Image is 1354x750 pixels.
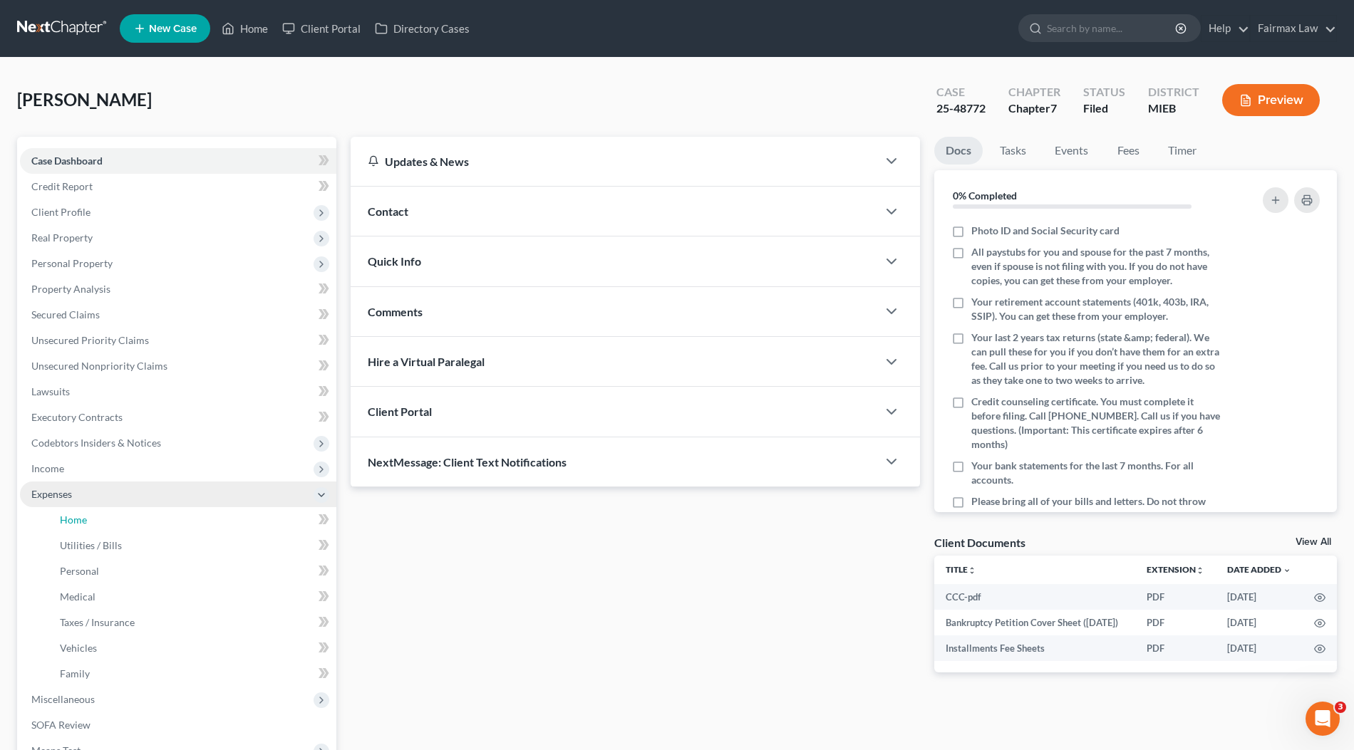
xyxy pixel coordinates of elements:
span: Miscellaneous [31,693,95,705]
td: PDF [1135,635,1216,661]
a: Case Dashboard [20,148,336,174]
div: Updates & News [368,154,860,169]
a: Family [48,661,336,687]
span: Unsecured Nonpriority Claims [31,360,167,372]
td: PDF [1135,584,1216,610]
span: 7 [1050,101,1057,115]
span: New Case [149,24,197,34]
span: Personal [60,565,99,577]
a: Extensionunfold_more [1147,564,1204,575]
button: Preview [1222,84,1320,116]
div: 25-48772 [936,100,986,117]
a: Date Added expand_more [1227,564,1291,575]
i: unfold_more [968,566,976,575]
td: Bankruptcy Petition Cover Sheet ([DATE]) [934,610,1135,635]
span: Home [60,514,87,526]
span: Quick Info [368,254,421,268]
div: Status [1083,84,1125,100]
span: Secured Claims [31,308,100,321]
a: Titleunfold_more [946,564,976,575]
a: Personal [48,558,336,584]
a: Vehicles [48,635,336,661]
strong: 0% Completed [953,189,1017,202]
a: Lawsuits [20,379,336,405]
a: Events [1043,137,1100,165]
a: Executory Contracts [20,405,336,430]
span: Case Dashboard [31,155,103,167]
span: Executory Contracts [31,411,123,423]
a: Utilities / Bills [48,533,336,558]
span: Vehicles [60,642,97,654]
a: Directory Cases [368,16,477,41]
span: 3 [1335,702,1346,713]
span: Income [31,462,64,474]
div: Chapter [1008,100,1060,117]
span: Your retirement account statements (401k, 403b, IRA, SSIP). You can get these from your employer. [971,295,1224,323]
a: Timer [1157,137,1208,165]
span: All paystubs for you and spouse for the past 7 months, even if spouse is not filing with you. If ... [971,245,1224,288]
div: Chapter [1008,84,1060,100]
div: Case [936,84,986,100]
a: Tasks [988,137,1038,165]
span: Your last 2 years tax returns (state &amp; federal). We can pull these for you if you don’t have ... [971,330,1224,387]
a: View All [1296,537,1331,547]
a: Fairmax Law [1251,16,1336,41]
span: Expenses [31,488,72,500]
span: Utilities / Bills [60,539,122,551]
span: Unsecured Priority Claims [31,334,149,346]
span: Contact [368,204,408,218]
a: Unsecured Priority Claims [20,328,336,353]
a: Help [1201,16,1249,41]
div: MIEB [1148,100,1199,117]
span: Lawsuits [31,385,70,397]
a: Medical [48,584,336,610]
span: Please bring all of your bills and letters. Do not throw them away. [971,494,1224,523]
span: Hire a Virtual Paralegal [368,355,485,368]
div: Filed [1083,100,1125,117]
span: Personal Property [31,257,113,269]
div: Client Documents [934,535,1025,550]
a: Property Analysis [20,276,336,302]
td: CCC-pdf [934,584,1135,610]
span: [PERSON_NAME] [17,89,152,110]
iframe: Intercom live chat [1306,702,1340,736]
span: Medical [60,590,95,603]
a: Home [215,16,275,41]
a: Docs [934,137,983,165]
a: Secured Claims [20,302,336,328]
span: Client Portal [368,405,432,418]
td: [DATE] [1216,635,1303,661]
td: [DATE] [1216,610,1303,635]
span: Family [60,667,90,679]
span: NextMessage: Client Text Notifications [368,455,567,469]
div: District [1148,84,1199,100]
span: Photo ID and Social Security card [971,224,1120,238]
a: SOFA Review [20,712,336,738]
a: Home [48,507,336,533]
td: PDF [1135,610,1216,635]
td: Installments Fee Sheets [934,635,1135,661]
a: Client Portal [275,16,368,41]
span: Real Property [31,231,93,244]
span: SOFA Review [31,719,91,731]
a: Unsecured Nonpriority Claims [20,353,336,379]
input: Search by name... [1047,15,1177,41]
i: unfold_more [1196,566,1204,575]
span: Taxes / Insurance [60,616,135,628]
span: Comments [368,305,423,318]
span: Credit counseling certificate. You must complete it before filing. Call [PHONE_NUMBER]. Call us i... [971,395,1224,452]
span: Codebtors Insiders & Notices [31,437,161,449]
a: Credit Report [20,174,336,199]
a: Fees [1105,137,1151,165]
i: expand_more [1283,566,1291,575]
td: [DATE] [1216,584,1303,610]
a: Taxes / Insurance [48,610,336,635]
span: Your bank statements for the last 7 months. For all accounts. [971,459,1224,487]
span: Credit Report [31,180,93,192]
span: Property Analysis [31,283,110,295]
span: Client Profile [31,206,91,218]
